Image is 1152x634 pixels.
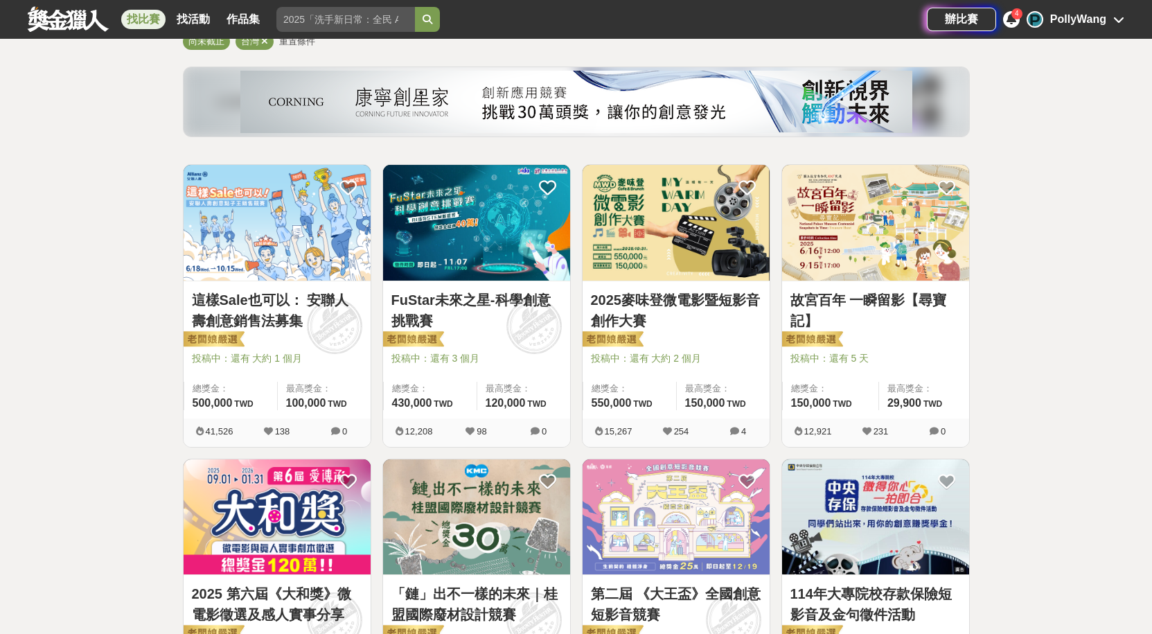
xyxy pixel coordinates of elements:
span: 4 [741,426,746,437]
span: 台灣 [241,36,259,46]
a: 114年大專院校存款保險短影音及金句徵件活動 [790,583,961,625]
span: 最高獎金： [685,382,761,396]
span: 投稿中：還有 3 個月 [391,351,562,366]
span: TWD [923,399,942,409]
span: 最高獎金： [887,382,961,396]
img: 老闆娘嚴選 [779,331,843,350]
span: 12,208 [405,426,433,437]
span: 最高獎金： [486,382,562,396]
span: 0 [342,426,347,437]
span: 總獎金： [392,382,468,396]
span: TWD [234,399,253,409]
span: 98 [477,426,486,437]
span: 0 [941,426,946,437]
span: 投稿中：還有 大約 1 個月 [192,351,362,366]
a: 2025麥味登微電影暨短影音創作大賽 [591,290,761,331]
img: 老闆娘嚴選 [580,331,644,350]
span: 12,921 [804,426,832,437]
span: 100,000 [286,397,326,409]
span: TWD [633,399,652,409]
a: Cover Image [583,459,770,576]
span: 150,000 [685,397,725,409]
span: TWD [833,399,851,409]
span: 138 [275,426,290,437]
a: 辦比賽 [927,8,996,31]
span: 550,000 [592,397,632,409]
span: 231 [874,426,889,437]
div: P [1027,11,1043,28]
span: 41,526 [206,426,233,437]
span: 總獎金： [791,382,870,396]
span: 重置條件 [279,36,315,46]
span: 500,000 [193,397,233,409]
a: Cover Image [782,459,969,576]
input: 2025「洗手新日常：全民 ALL IN」洗手歌全台徵選 [276,7,415,32]
a: 找比賽 [121,10,166,29]
span: 430,000 [392,397,432,409]
span: TWD [727,399,745,409]
img: 450e0687-a965-40c0-abf0-84084e733638.png [240,71,912,133]
span: 4 [1015,10,1019,17]
span: TWD [527,399,546,409]
img: Cover Image [782,165,969,281]
a: 這樣Sale也可以： 安聯人壽創意銷售法募集 [192,290,362,331]
a: 作品集 [221,10,265,29]
span: TWD [434,399,452,409]
a: FuStar未來之星-科學創意挑戰賽 [391,290,562,331]
a: 2025 第六屆《大和獎》微電影徵選及感人實事分享 [192,583,362,625]
img: 老闆娘嚴選 [181,331,245,350]
span: 總獎金： [193,382,269,396]
img: Cover Image [583,165,770,281]
a: 找活動 [171,10,215,29]
span: 150,000 [791,397,831,409]
span: 29,900 [887,397,921,409]
img: Cover Image [383,165,570,281]
img: 老闆娘嚴選 [380,331,444,350]
span: 0 [542,426,547,437]
span: 總獎金： [592,382,668,396]
span: 投稿中：還有 大約 2 個月 [591,351,761,366]
a: Cover Image [383,459,570,576]
div: PollyWang [1050,11,1106,28]
a: Cover Image [184,459,371,576]
img: Cover Image [184,165,371,281]
a: 第二屆 《大王盃》全國創意短影音競賽 [591,583,761,625]
span: 尚未截止 [188,36,224,46]
img: Cover Image [782,459,969,575]
img: Cover Image [583,459,770,575]
span: 254 [674,426,689,437]
img: Cover Image [184,459,371,575]
span: 15,267 [605,426,632,437]
a: 「鏈」出不一樣的未來｜桂盟國際廢材設計競賽 [391,583,562,625]
img: Cover Image [383,459,570,575]
span: 最高獎金： [286,382,362,396]
span: 投稿中：還有 5 天 [790,351,961,366]
span: TWD [328,399,346,409]
span: 120,000 [486,397,526,409]
a: 故宮百年 一瞬留影【尋寶記】 [790,290,961,331]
